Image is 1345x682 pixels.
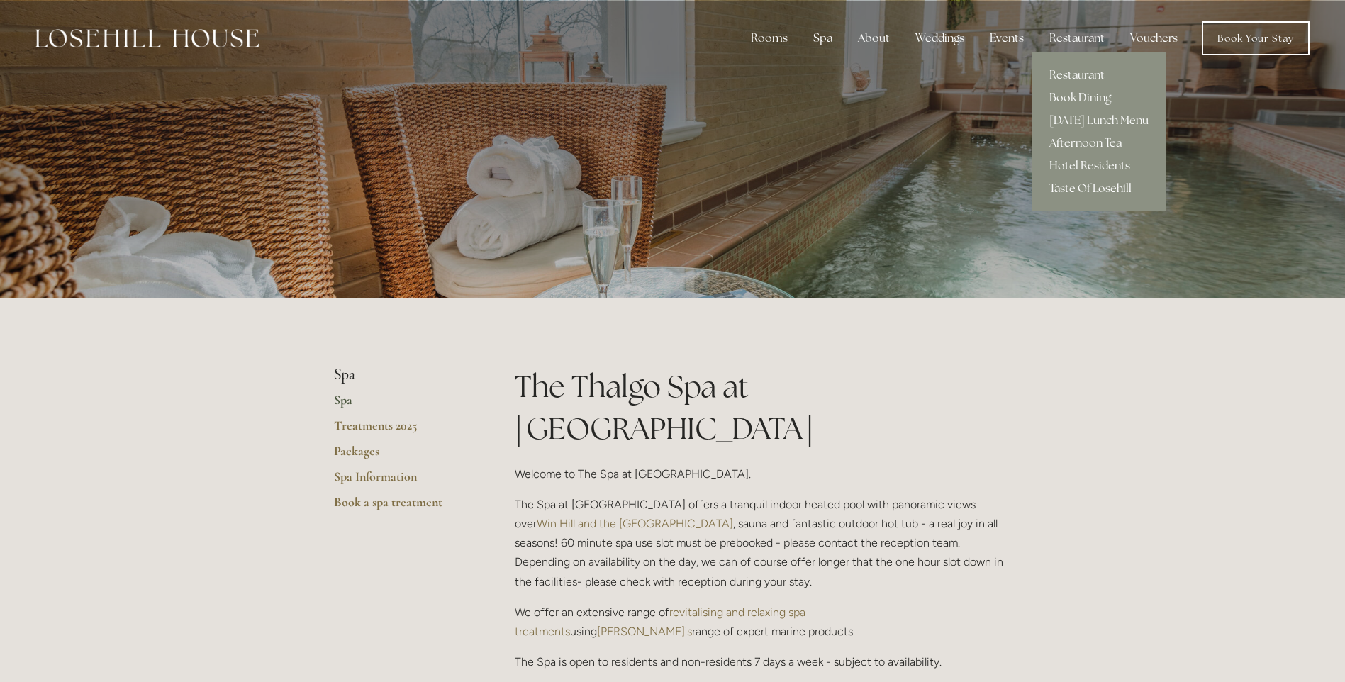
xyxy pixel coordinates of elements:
[847,24,901,52] div: About
[1032,155,1166,177] a: Hotel Residents
[1032,109,1166,132] a: [DATE] Lunch Menu
[334,418,469,443] a: Treatments 2025
[1202,21,1310,55] a: Book Your Stay
[334,469,469,494] a: Spa Information
[334,443,469,469] a: Packages
[1032,86,1166,109] a: Book Dining
[537,517,733,530] a: Win Hill and the [GEOGRAPHIC_DATA]
[334,366,469,384] li: Spa
[1119,24,1189,52] a: Vouchers
[802,24,844,52] div: Spa
[515,366,1012,449] h1: The Thalgo Spa at [GEOGRAPHIC_DATA]
[35,29,259,47] img: Losehill House
[904,24,976,52] div: Weddings
[978,24,1035,52] div: Events
[1032,177,1166,200] a: Taste Of Losehill
[334,392,469,418] a: Spa
[515,652,1012,671] p: The Spa is open to residents and non-residents 7 days a week - subject to availability.
[740,24,799,52] div: Rooms
[1032,132,1166,155] a: Afternoon Tea
[515,603,1012,641] p: We offer an extensive range of using range of expert marine products.
[597,625,692,638] a: [PERSON_NAME]'s
[1032,64,1166,86] a: Restaurant
[1038,24,1116,52] div: Restaurant
[334,494,469,520] a: Book a spa treatment
[515,464,1012,483] p: Welcome to The Spa at [GEOGRAPHIC_DATA].
[515,495,1012,591] p: The Spa at [GEOGRAPHIC_DATA] offers a tranquil indoor heated pool with panoramic views over , sau...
